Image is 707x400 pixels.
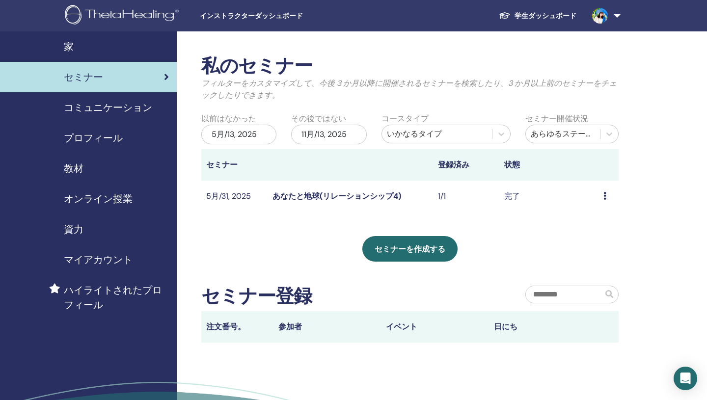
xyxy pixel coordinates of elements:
[64,283,169,312] span: ハイライトされたプロフィール
[201,181,268,213] td: 5月/31, 2025
[375,244,445,254] span: セミナーを作成する
[64,39,74,54] span: 家
[64,161,83,176] span: 教材
[64,131,123,145] span: プロフィール
[491,7,584,25] a: 学生ダッシュボード
[64,222,83,237] span: 資力
[64,100,152,115] span: コミュニケーション
[291,113,346,125] label: その後ではない
[674,367,697,390] div: Open Intercom Messenger
[201,149,268,181] th: セミナー
[499,11,511,20] img: graduation-cap-white.svg
[433,149,499,181] th: 登録済み
[201,311,273,343] th: 注文番号。
[65,5,182,27] img: logo.png
[592,8,608,24] img: default.jpg
[201,55,619,78] h2: 私のセミナー
[201,78,619,101] p: フィルターをカスタマイズして、今後 3 か月以降に開催されるセミナーを検索したり、3 か月以上前のセミナーをチェックしたりできます。
[201,125,276,144] div: 5月/13, 2025
[531,128,595,140] div: あらゆるステータス
[200,11,347,21] span: インストラクターダッシュボード
[387,128,487,140] div: いかなるタイプ
[201,285,312,308] h2: セミナー登録
[273,311,381,343] th: 参加者
[201,113,256,125] label: 以前はなかった
[489,311,597,343] th: 日にち
[64,70,103,84] span: セミナー
[381,113,429,125] label: コースタイプ
[64,191,133,206] span: オンライン授業
[499,149,598,181] th: 状態
[499,181,598,213] td: 完了
[433,181,499,213] td: 1/1
[525,113,588,125] label: セミナー開催状況
[381,311,489,343] th: イベント
[272,191,401,201] a: あなたと地球(リレーションシップ4)
[362,236,458,262] a: セミナーを作成する
[64,252,133,267] span: マイアカウント
[291,125,366,144] div: 11月/13, 2025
